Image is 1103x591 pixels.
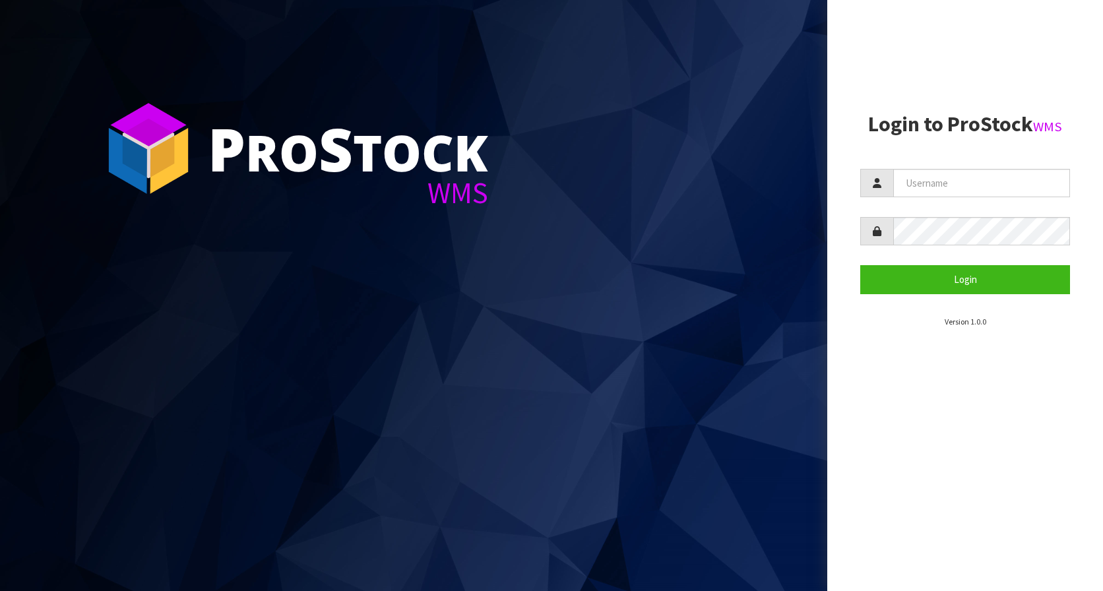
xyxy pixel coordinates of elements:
h2: Login to ProStock [860,113,1070,136]
img: ProStock Cube [99,99,198,198]
span: S [319,108,353,189]
small: WMS [1033,118,1062,135]
div: ro tock [208,119,488,178]
small: Version 1.0.0 [945,317,986,327]
button: Login [860,265,1070,294]
span: P [208,108,245,189]
input: Username [893,169,1070,197]
div: WMS [208,178,488,208]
